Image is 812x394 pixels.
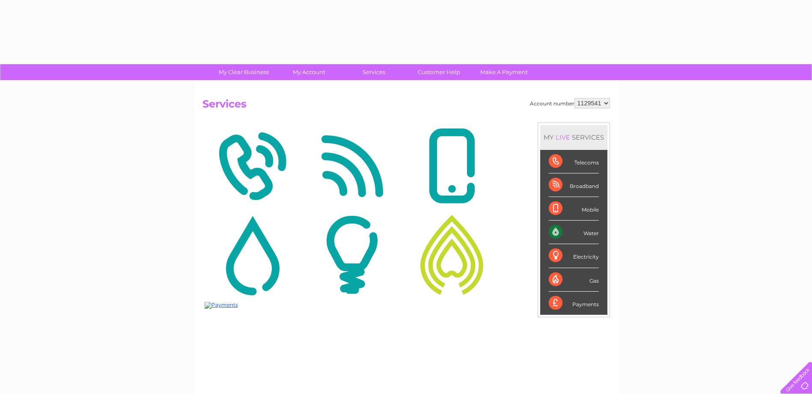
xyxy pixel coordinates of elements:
div: Water [549,221,599,244]
img: Electricity [304,213,400,296]
div: Account number [530,98,610,108]
div: MY SERVICES [540,125,607,149]
div: Telecoms [549,150,599,173]
img: Payments [205,302,238,309]
img: Telecoms [205,125,300,208]
h2: Services [202,98,610,114]
div: Broadband [549,173,599,197]
img: Gas [404,213,500,296]
div: Payments [549,292,599,315]
div: Electricity [549,244,599,268]
div: Mobile [549,197,599,221]
a: Customer Help [404,64,474,80]
div: Gas [549,268,599,292]
a: My Clear Business [208,64,279,80]
img: Broadband [304,125,400,208]
div: LIVE [554,133,572,141]
a: Services [339,64,409,80]
a: Make A Payment [469,64,539,80]
img: Mobile [404,125,500,208]
img: Water [205,213,300,296]
a: My Account [274,64,344,80]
